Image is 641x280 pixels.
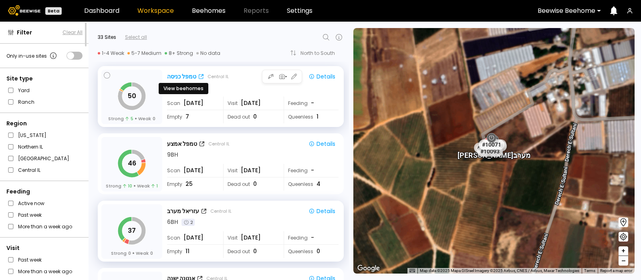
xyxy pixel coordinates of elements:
[244,8,269,14] span: Reports
[128,250,131,256] span: 0
[151,183,158,189] span: 1
[18,86,30,95] label: Yard
[621,246,626,256] span: +
[108,115,155,122] div: Strong Weak
[223,177,278,191] div: Dead out
[223,231,278,244] div: Visit
[458,142,530,159] div: [PERSON_NAME] מערב
[192,8,226,14] a: Beehomes
[253,247,257,256] span: 0
[619,256,628,266] button: –
[305,139,339,149] button: Details
[241,234,261,242] span: [DATE]
[18,211,42,219] label: Past week
[316,247,320,256] span: 0
[316,113,318,121] span: 1
[241,166,261,175] span: [DATE]
[167,73,196,81] div: טמפל כניסה
[253,113,257,121] span: 0
[183,99,204,107] span: [DATE]
[84,8,119,14] a: Dashboard
[355,263,382,274] a: Open this area in Google Maps (opens a new window)
[223,245,278,258] div: Dead out
[181,219,195,226] div: 2
[167,245,218,258] div: Empty
[300,51,341,56] div: North to South
[284,110,339,123] div: Queenless
[6,187,83,196] div: Feeding
[477,146,503,156] div: # 10093
[253,180,257,188] span: 0
[355,263,382,274] img: Google
[241,99,261,107] span: [DATE]
[167,164,218,177] div: Scan
[284,97,339,110] div: Feeding
[208,141,230,147] div: Central IL
[621,256,626,266] span: –
[619,246,628,256] button: +
[308,73,335,80] div: Details
[165,50,193,56] div: 8+ Strong
[167,218,178,226] div: 6 BH
[284,177,339,191] div: Queenless
[18,154,69,163] label: [GEOGRAPHIC_DATA]
[167,140,197,148] div: טמפל אמצע
[18,131,46,139] label: [US_STATE]
[316,180,320,188] span: 4
[18,222,72,231] label: More than a week ago
[185,247,189,256] span: 11
[305,71,339,82] button: Details
[98,50,124,56] div: 1-4 Weak
[128,91,136,101] tspan: 50
[183,234,204,242] span: [DATE]
[167,177,218,191] div: Empty
[128,159,136,168] tspan: 46
[167,97,218,110] div: Scan
[18,267,72,276] label: More than a week ago
[123,183,132,189] span: 10
[308,207,335,215] div: Details
[137,8,174,14] a: Workspace
[284,231,339,244] div: Feeding
[127,50,161,56] div: 5-7 Medium
[150,250,153,256] span: 0
[167,110,218,123] div: Empty
[308,140,335,147] div: Details
[223,110,278,123] div: Dead out
[210,208,232,214] div: Central IL
[287,8,312,14] a: Settings
[479,139,504,149] div: # 10071
[128,226,136,235] tspan: 37
[6,119,83,128] div: Region
[111,250,153,256] div: Strong Weak
[106,183,158,189] div: Strong Weak
[223,164,278,177] div: Visit
[584,268,595,273] a: Terms (opens in new tab)
[420,268,579,273] span: Map data ©2025 Mapa GISrael Imagery ©2025 Airbus, CNES / Airbus, Maxar Technologies
[185,180,193,188] span: 25
[311,99,315,107] div: -
[8,5,40,16] img: Beewise logo
[208,73,229,80] div: Central IL
[45,7,62,15] div: Beta
[18,166,40,174] label: Central IL
[167,151,178,159] div: 9 BH
[223,97,278,110] div: Visit
[185,113,189,121] span: 7
[474,142,500,153] div: # 10221
[18,256,42,264] label: Past week
[196,50,220,56] div: No data
[409,268,415,274] button: Keyboard shortcuts
[125,34,147,41] div: Select all
[18,199,44,207] label: Active now
[153,115,155,122] span: 0
[159,83,208,94] div: View beehomes
[62,29,83,36] button: Clear All
[18,143,43,151] label: Northern IL
[311,234,315,242] div: -
[18,98,34,106] label: Ranch
[284,164,339,177] div: Feeding
[17,28,32,37] span: Filter
[98,34,116,41] div: 33 Sites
